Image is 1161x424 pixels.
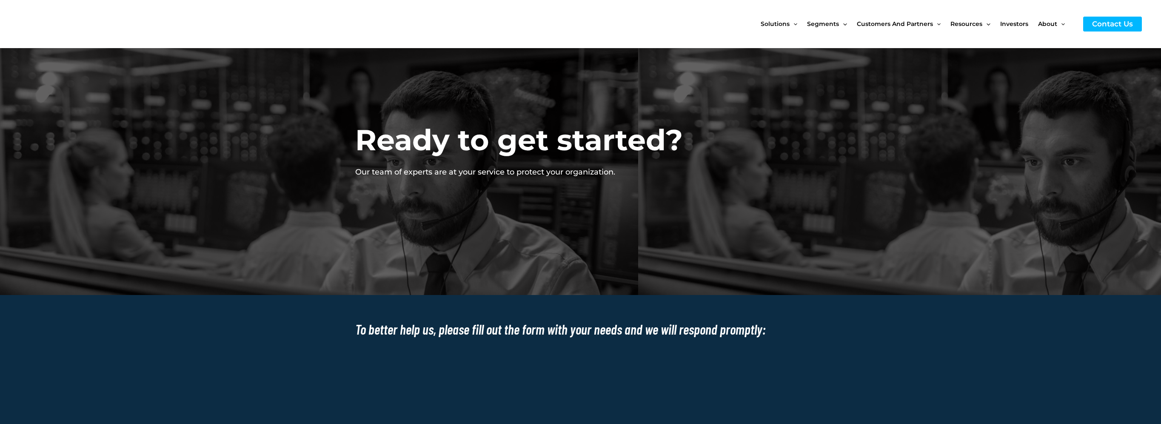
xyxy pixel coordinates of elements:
span: Solutions [761,6,790,42]
span: Menu Toggle [839,6,847,42]
a: Contact Us [1083,17,1142,32]
h2: Ready to get started? [355,121,683,159]
span: Menu Toggle [933,6,941,42]
span: Resources [950,6,982,42]
img: CyberCatch [15,6,117,42]
h2: To better help us, please fill out the form with your needs and we will respond promptly: [355,321,806,338]
span: Investors [1000,6,1028,42]
span: Segments [807,6,839,42]
span: Menu Toggle [790,6,797,42]
span: Customers and Partners [857,6,933,42]
a: Investors [1000,6,1038,42]
nav: Site Navigation: New Main Menu [761,6,1075,42]
p: Our team of experts are at your service to protect your organization. [355,167,683,178]
span: Menu Toggle [1057,6,1065,42]
span: Menu Toggle [982,6,990,42]
span: About [1038,6,1057,42]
